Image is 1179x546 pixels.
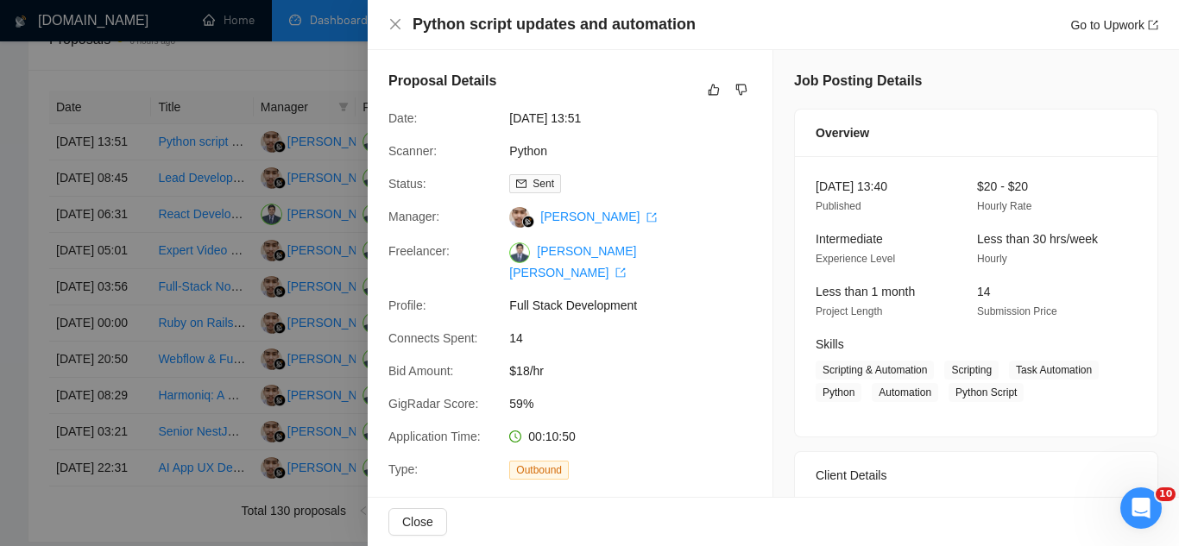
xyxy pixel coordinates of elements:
img: gigradar-bm.png [522,216,534,228]
span: Freelancer: [388,244,450,258]
span: Published [816,200,861,212]
span: Status: [388,177,426,191]
h4: Python script updates and automation [413,14,696,35]
span: Connects Spent: [388,331,478,345]
span: mail [516,179,526,189]
span: 59% [509,394,768,413]
h5: Job Posting Details [794,71,922,91]
span: [DATE] 13:40 [816,179,887,193]
span: Python [816,383,861,402]
span: Application Time: [388,430,481,443]
span: Submission Price [977,305,1057,317]
span: Project Length [816,305,882,317]
span: Overview [816,123,869,142]
span: close [388,17,402,31]
span: Sent [533,178,554,190]
iframe: Intercom live chat [1120,487,1162,529]
span: Experience Level [816,253,895,265]
a: [PERSON_NAME] [PERSON_NAME] export [509,244,636,279]
span: Less than 1 month [816,285,915,298]
a: Go to Upworkexport [1070,18,1158,32]
span: dislike [735,83,747,97]
span: 14 [509,329,768,348]
span: Outbound [509,461,569,480]
span: [DATE] 13:51 [509,109,768,128]
a: Python [509,144,547,158]
button: like [703,79,724,100]
button: Close [388,17,402,32]
span: Bid Amount: [388,364,454,378]
button: dislike [731,79,752,100]
span: export [646,212,657,223]
span: Hourly [977,253,1007,265]
span: GigRadar Score: [388,397,478,411]
span: Scripting & Automation [816,361,934,380]
span: Less than 30 hrs/week [977,232,1098,246]
span: Full Stack Development [509,296,768,315]
span: $20 - $20 [977,179,1028,193]
span: Scanner: [388,144,437,158]
img: c1RPiVo6mRFR6BN7zoJI2yUK906y9LnLzoARGoO75PPeKwuOSWmoT69oZKPhhgZsWc [509,242,530,263]
button: Close [388,508,447,536]
span: Task Automation [1009,361,1099,380]
span: Hourly Rate [977,200,1031,212]
span: clock-circle [509,430,521,442]
span: Close [402,512,433,531]
span: Automation [872,383,938,402]
a: [PERSON_NAME] export [540,210,657,223]
span: 10 [1156,487,1176,501]
span: 14 [977,285,991,298]
span: $18/hr [509,361,768,380]
span: Profile: [388,298,426,312]
span: like [708,83,720,97]
h5: Proposal Details [388,71,496,91]
span: Skills [816,337,844,351]
span: export [1148,20,1158,30]
span: Type: [388,462,418,476]
span: 00:10:50 [528,430,576,443]
div: Client Details [816,452,1137,499]
span: Manager: [388,210,439,223]
span: Date: [388,111,417,125]
span: export [615,267,626,278]
span: Scripting [944,361,999,380]
span: Intermediate [816,232,883,246]
span: Python Script [949,383,1024,402]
